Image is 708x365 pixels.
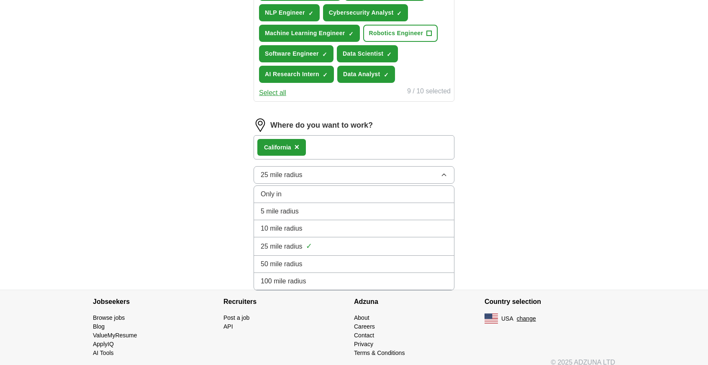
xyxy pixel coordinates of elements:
span: ✓ [323,72,328,78]
button: Machine Learning Engineer✓ [259,25,360,42]
span: Machine Learning Engineer [265,29,345,38]
a: API [223,323,233,330]
span: 100 mile radius [261,276,306,286]
span: ✓ [349,31,354,37]
span: ✓ [397,10,402,17]
span: ✓ [306,241,312,252]
a: About [354,314,369,321]
span: Robotics Engineer [369,29,423,38]
h4: Country selection [485,290,615,314]
span: ✓ [308,10,313,17]
strong: Cal [264,144,273,151]
span: 10 mile radius [261,224,303,234]
a: AI Tools [93,350,114,356]
span: ✓ [322,51,327,58]
a: Careers [354,323,375,330]
button: × [295,141,300,154]
span: Data Scientist [343,49,384,58]
img: location.png [254,118,267,132]
button: Cybersecurity Analyst✓ [323,4,408,21]
button: 25 mile radius [254,166,454,184]
span: 25 mile radius [261,242,303,252]
button: Data Analyst✓ [337,66,395,83]
span: Cybersecurity Analyst [329,8,394,17]
a: Privacy [354,341,373,347]
a: ApplyIQ [93,341,114,347]
a: Terms & Conditions [354,350,405,356]
span: USA [501,314,513,323]
a: Post a job [223,314,249,321]
button: Robotics Engineer [363,25,438,42]
button: Software Engineer✓ [259,45,333,62]
label: Where do you want to work? [270,120,373,131]
span: 5 mile radius [261,206,299,216]
span: Software Engineer [265,49,319,58]
a: Contact [354,332,374,339]
button: AI Research Intern✓ [259,66,334,83]
span: NLP Engineer [265,8,305,17]
span: 25 mile radius [261,170,303,180]
button: change [517,314,536,323]
span: Data Analyst [343,70,380,79]
span: ✓ [384,72,389,78]
a: Browse jobs [93,314,125,321]
span: 50 mile radius [261,259,303,269]
span: × [295,142,300,152]
button: Data Scientist✓ [337,45,398,62]
a: Blog [93,323,105,330]
button: Select all [259,88,286,98]
img: US flag [485,314,498,324]
span: Only in [261,189,282,199]
span: AI Research Intern [265,70,319,79]
div: 9 / 10 selected [407,86,451,98]
span: ✓ [387,51,392,58]
a: ValueMyResume [93,332,137,339]
button: NLP Engineer✓ [259,4,320,21]
div: ifornia [264,143,291,152]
